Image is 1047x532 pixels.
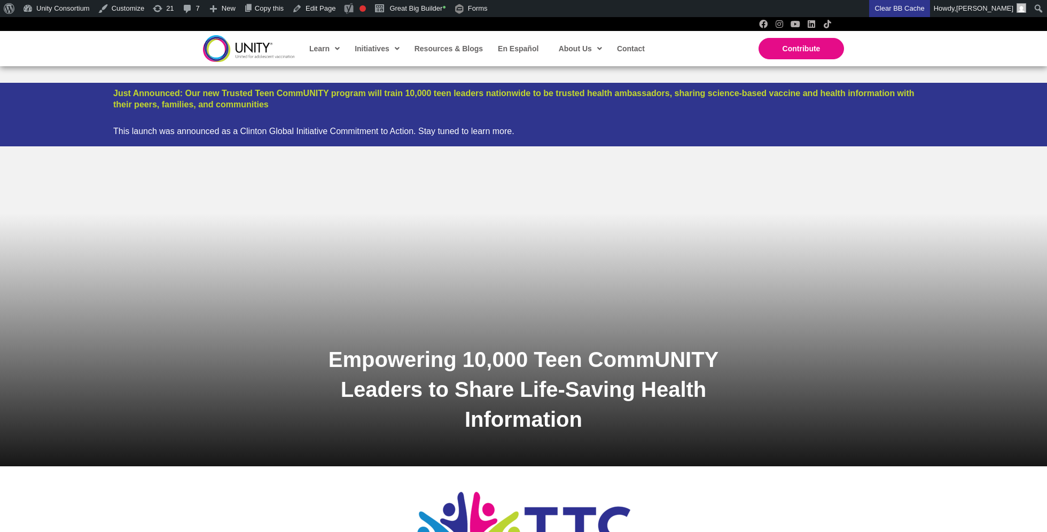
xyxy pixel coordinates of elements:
[113,89,915,109] a: Just Announced: Our new Trusted Teen CommUNITY program will train 10,000 teen leaders nationwide ...
[360,5,366,12] div: Focus keyphrase not set
[203,35,295,61] img: unity-logo-dark
[415,44,483,53] span: Resources & Blogs
[759,20,768,28] a: Facebook
[617,44,645,53] span: Contact
[498,44,538,53] span: En Español
[775,20,784,28] a: Instagram
[807,20,816,28] a: LinkedIn
[409,36,487,61] a: Resources & Blogs
[355,41,400,57] span: Initiatives
[956,4,1013,12] span: [PERSON_NAME]
[783,44,821,53] span: Contribute
[791,20,800,28] a: YouTube
[553,36,606,61] a: About Us
[759,38,844,59] a: Contribute
[823,20,832,28] a: TikTok
[309,41,340,57] span: Learn
[329,348,719,431] span: Empowering 10,000 Teen CommUNITY Leaders to Share Life-Saving Health Information
[442,2,446,13] span: •
[493,36,543,61] a: En Español
[612,36,649,61] a: Contact
[113,126,934,136] div: This launch was announced as a Clinton Global Initiative Commitment to Action. Stay tuned to lear...
[559,41,602,57] span: About Us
